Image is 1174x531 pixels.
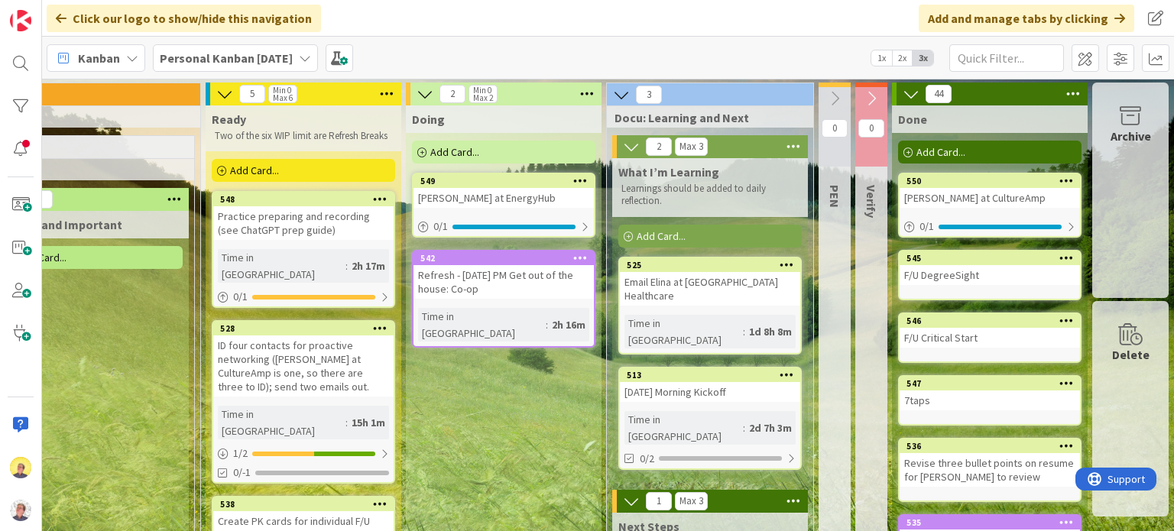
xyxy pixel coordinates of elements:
div: Max 3 [679,143,703,151]
div: 525 [620,258,800,272]
div: 525Email Elina at [GEOGRAPHIC_DATA] Healthcare [620,258,800,306]
span: Add Card... [430,145,479,159]
div: Time in [GEOGRAPHIC_DATA] [218,406,345,439]
div: 2h 16m [548,316,589,333]
div: Max 6 [273,94,293,102]
div: Add and manage tabs by clicking [919,5,1134,32]
a: 545F/U DegreeSight [898,250,1082,300]
span: 1x [871,50,892,66]
div: 548Practice preparing and recording (see ChatGPT prep guide) [213,193,394,240]
div: 549[PERSON_NAME] at EnergyHub [413,174,594,208]
div: 548 [220,194,394,205]
div: 528 [220,323,394,334]
div: 528ID four contacts for proactive networking ([PERSON_NAME] at CultureAmp is one, so there are th... [213,322,394,397]
p: Learnings should be added to daily reflection. [621,183,799,208]
div: Time in [GEOGRAPHIC_DATA] [418,308,546,342]
div: Email Elina at [GEOGRAPHIC_DATA] Healthcare [620,272,800,306]
a: 550[PERSON_NAME] at CultureAmp0/1 [898,173,1082,238]
span: 2x [892,50,913,66]
div: 547 [906,378,1080,389]
a: 525Email Elina at [GEOGRAPHIC_DATA] HealthcareTime in [GEOGRAPHIC_DATA]:1d 8h 8m [618,257,802,355]
span: Kanban [78,49,120,67]
div: 0/1 [900,217,1080,236]
div: F/U Critical Start [900,328,1080,348]
div: 549 [420,176,594,186]
div: Archive [1111,127,1151,145]
a: 513[DATE] Morning KickoffTime in [GEOGRAPHIC_DATA]:2d 7h 3m0/2 [618,367,802,470]
span: 0 / 1 [919,219,934,235]
p: Two of the six WIP limit are Refresh Breaks [215,130,392,142]
div: 546F/U Critical Start [900,314,1080,348]
div: 545 [906,253,1080,264]
div: 550[PERSON_NAME] at CultureAmp [900,174,1080,208]
span: Support [32,2,70,21]
div: 546 [906,316,1080,326]
span: 1 / 2 [233,445,248,461]
div: Max 2 [473,94,493,102]
a: 528ID four contacts for proactive networking ([PERSON_NAME] at CultureAmp is one, so there are th... [212,320,395,484]
div: Min 0 [473,86,491,94]
span: : [345,257,348,274]
span: 2 [646,138,672,156]
img: avatar [10,500,31,521]
div: 536 [900,439,1080,453]
div: Delete [1112,345,1150,364]
div: 0/1 [213,287,394,306]
span: : [546,316,548,333]
span: 0 [822,119,848,138]
span: Add Card... [230,164,279,177]
span: PEN [827,185,842,208]
div: 535 [906,517,1080,528]
span: 2 [439,85,465,103]
div: 1/2 [213,444,394,463]
div: 513 [627,370,800,380]
div: 2h 17m [348,257,389,274]
div: 1d 8h 8m [745,323,796,340]
div: [PERSON_NAME] at EnergyHub [413,188,594,208]
div: Revise three bullet points on resume for [PERSON_NAME] to review [900,453,1080,487]
div: 15h 1m [348,414,389,431]
span: 0/-1 [233,465,251,481]
div: 549 [413,174,594,188]
div: 542Refresh - [DATE] PM Get out of the house: Co-op [413,251,594,299]
span: Verify [864,185,879,218]
span: Doing [412,112,445,127]
span: 3x [913,50,933,66]
div: 528 [213,322,394,335]
b: Personal Kanban [DATE] [160,50,293,66]
div: 536Revise three bullet points on resume for [PERSON_NAME] to review [900,439,1080,487]
input: Quick Filter... [949,44,1064,72]
a: 536Revise three bullet points on resume for [PERSON_NAME] to review [898,438,1082,502]
div: 538 [213,497,394,511]
div: 7taps [900,390,1080,410]
div: 546 [900,314,1080,328]
div: 2d 7h 3m [745,419,796,436]
span: Add Card... [18,251,66,264]
div: Practice preparing and recording (see ChatGPT prep guide) [213,206,394,240]
div: 513 [620,368,800,382]
div: 538 [220,499,394,510]
a: 5477taps [898,375,1082,426]
a: 546F/U Critical Start [898,312,1082,363]
div: Refresh - [DATE] PM Get out of the house: Co-op [413,265,594,299]
a: 542Refresh - [DATE] PM Get out of the house: Co-opTime in [GEOGRAPHIC_DATA]:2h 16m [412,250,595,348]
div: Max 3 [679,497,703,505]
span: : [743,419,745,436]
div: [PERSON_NAME] at CultureAmp [900,188,1080,208]
span: 0 [858,119,884,138]
span: Add Card... [637,229,686,243]
div: 525 [627,260,800,270]
span: Add Card... [916,145,965,159]
span: Ready [212,112,246,127]
div: 550 [906,176,1080,186]
span: 5 [239,85,265,103]
div: Click our logo to show/hide this navigation [47,5,321,32]
div: 542 [413,251,594,265]
img: JW [10,457,31,478]
img: Visit kanbanzone.com [10,10,31,31]
div: 0/1 [413,217,594,236]
div: Time in [GEOGRAPHIC_DATA] [624,315,743,348]
span: 0 / 1 [433,219,448,235]
div: [DATE] Morning Kickoff [620,382,800,402]
div: Time in [GEOGRAPHIC_DATA] [624,411,743,445]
